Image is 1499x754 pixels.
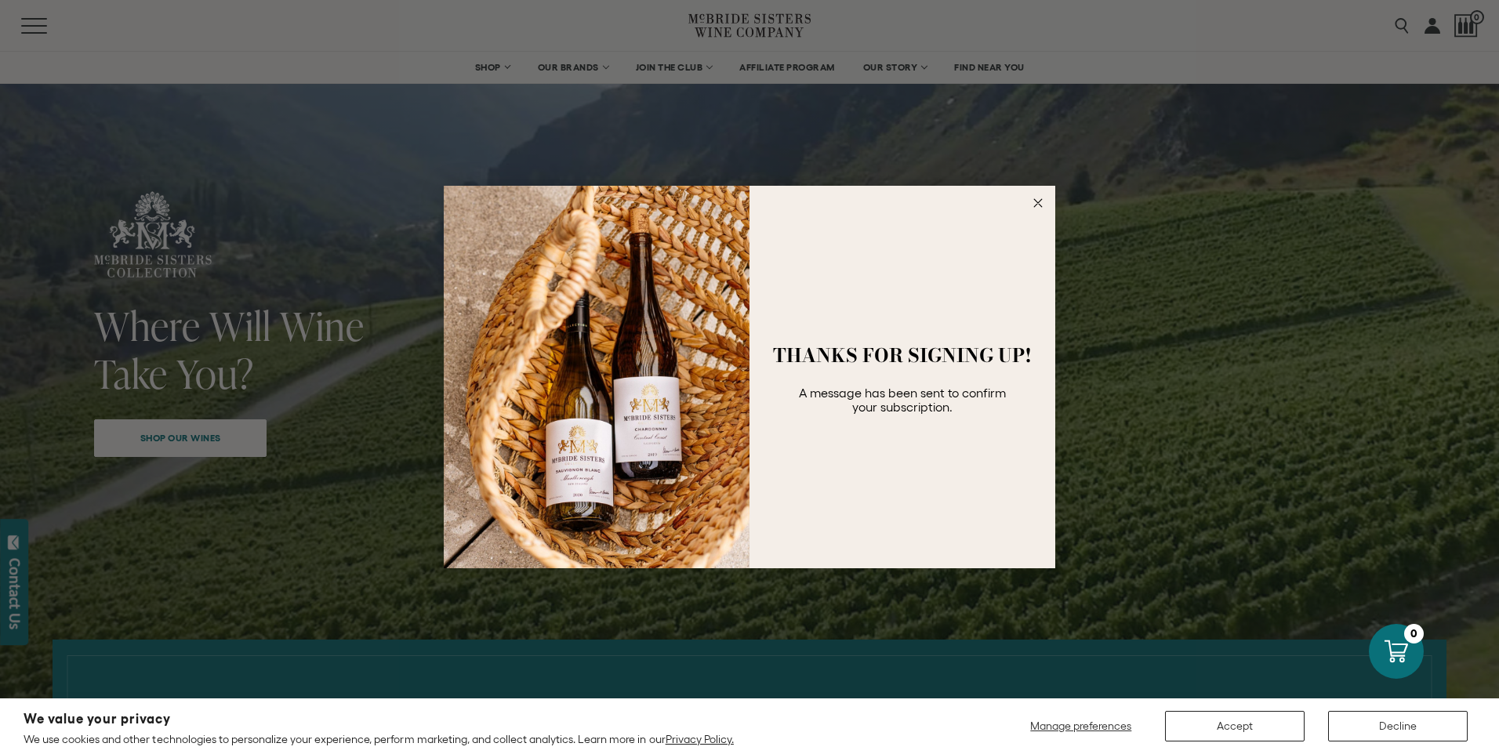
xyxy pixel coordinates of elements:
[1030,720,1131,732] span: Manage preferences
[444,186,749,568] img: 42653730-7e35-4af7-a99d-12bf478283cf.jpeg
[773,341,1032,370] span: THANKS FOR SIGNING UP!
[1021,711,1141,741] button: Manage preferences
[1165,711,1305,741] button: Accept
[24,732,734,746] p: We use cookies and other technologies to personalize your experience, perform marketing, and coll...
[1029,194,1047,212] button: Close dialog
[24,712,734,726] h2: We value your privacy
[799,386,1006,414] span: A message has been sent to confirm your subscription.
[1328,711,1468,741] button: Decline
[666,733,734,745] a: Privacy Policy.
[1404,624,1424,643] div: 0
